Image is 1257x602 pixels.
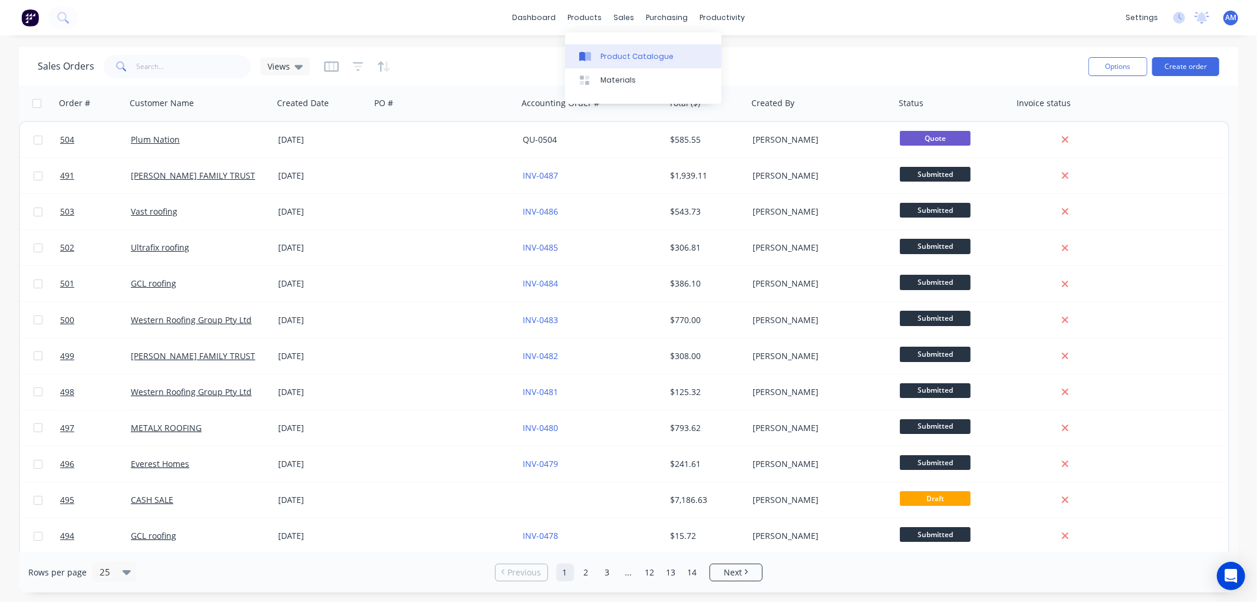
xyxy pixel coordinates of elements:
[753,530,883,542] div: [PERSON_NAME]
[601,51,674,62] div: Product Catalogue
[60,122,131,157] a: 504
[278,170,366,182] div: [DATE]
[751,97,794,109] div: Created By
[753,458,883,470] div: [PERSON_NAME]
[670,170,740,182] div: $1,939.11
[278,422,366,434] div: [DATE]
[60,530,74,542] span: 494
[523,422,558,433] a: INV-0480
[60,170,74,182] span: 491
[670,530,740,542] div: $15.72
[60,446,131,482] a: 496
[131,458,189,469] a: Everest Homes
[1217,562,1245,590] div: Open Intercom Messenger
[131,350,255,361] a: [PERSON_NAME] FAMILY TRUST
[278,206,366,218] div: [DATE]
[753,242,883,254] div: [PERSON_NAME]
[38,61,94,72] h1: Sales Orders
[59,97,90,109] div: Order #
[694,9,751,27] div: productivity
[523,242,558,253] a: INV-0485
[1225,12,1236,23] span: AM
[60,410,131,446] a: 497
[130,97,194,109] div: Customer Name
[1088,57,1147,76] button: Options
[60,374,131,410] a: 498
[507,567,541,578] span: Previous
[278,350,366,362] div: [DATE]
[565,68,721,92] a: Materials
[374,97,393,109] div: PO #
[900,491,971,506] span: Draft
[278,458,366,470] div: [DATE]
[578,564,595,581] a: Page 2
[60,338,131,374] a: 499
[60,518,131,554] a: 494
[131,278,176,289] a: GCL roofing
[565,44,721,68] a: Product Catalogue
[900,131,971,146] span: Quote
[753,422,883,434] div: [PERSON_NAME]
[753,386,883,398] div: [PERSON_NAME]
[60,494,74,506] span: 495
[753,350,883,362] div: [PERSON_NAME]
[131,206,177,217] a: Vast roofing
[496,567,547,578] a: Previous page
[562,9,608,27] div: products
[60,206,74,218] span: 503
[753,170,883,182] div: [PERSON_NAME]
[523,458,558,469] a: INV-0479
[670,314,740,326] div: $770.00
[710,567,762,578] a: Next page
[131,134,180,145] a: Plum Nation
[21,9,39,27] img: Factory
[753,314,883,326] div: [PERSON_NAME]
[900,275,971,290] span: Submitted
[522,97,599,109] div: Accounting Order #
[60,278,74,290] span: 501
[60,194,131,229] a: 503
[684,564,701,581] a: Page 14
[137,55,252,78] input: Search...
[1152,57,1219,76] button: Create order
[60,266,131,301] a: 501
[753,206,883,218] div: [PERSON_NAME]
[662,564,680,581] a: Page 13
[1017,97,1071,109] div: Invoice status
[601,75,636,85] div: Materials
[278,494,366,506] div: [DATE]
[490,564,767,581] ul: Pagination
[60,314,74,326] span: 500
[506,9,562,27] a: dashboard
[900,419,971,434] span: Submitted
[268,60,290,73] span: Views
[60,458,74,470] span: 496
[60,134,74,146] span: 504
[60,350,74,362] span: 499
[608,9,640,27] div: sales
[523,350,558,361] a: INV-0482
[131,242,189,253] a: Ultrafix roofing
[670,278,740,290] div: $386.10
[60,422,74,434] span: 497
[900,383,971,398] span: Submitted
[670,386,740,398] div: $125.32
[899,97,923,109] div: Status
[753,494,883,506] div: [PERSON_NAME]
[900,167,971,182] span: Submitted
[670,494,740,506] div: $7,186.63
[277,97,329,109] div: Created Date
[278,314,366,326] div: [DATE]
[1120,9,1164,27] div: settings
[523,134,557,145] a: QU-0504
[670,422,740,434] div: $793.62
[278,386,366,398] div: [DATE]
[900,527,971,542] span: Submitted
[60,230,131,265] a: 502
[278,134,366,146] div: [DATE]
[60,158,131,193] a: 491
[60,386,74,398] span: 498
[670,458,740,470] div: $241.61
[60,242,74,254] span: 502
[28,567,87,578] span: Rows per page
